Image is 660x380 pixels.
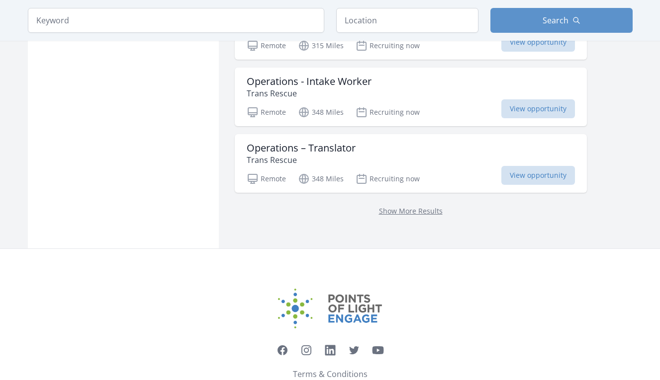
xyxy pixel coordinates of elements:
[247,106,286,118] p: Remote
[379,206,443,216] a: Show More Results
[356,40,420,52] p: Recruiting now
[356,173,420,185] p: Recruiting now
[247,142,356,154] h3: Operations – Translator
[543,14,568,26] span: Search
[28,8,324,33] input: Keyword
[247,40,286,52] p: Remote
[490,8,633,33] button: Search
[247,173,286,185] p: Remote
[247,154,356,166] p: Trans Rescue
[356,106,420,118] p: Recruiting now
[336,8,478,33] input: Location
[501,33,575,52] span: View opportunity
[298,173,344,185] p: 348 Miles
[235,68,587,126] a: Operations - Intake Worker Trans Rescue Remote 348 Miles Recruiting now View opportunity
[278,289,382,328] img: Points of Light Engage
[298,40,344,52] p: 315 Miles
[501,166,575,185] span: View opportunity
[235,134,587,193] a: Operations – Translator Trans Rescue Remote 348 Miles Recruiting now View opportunity
[501,99,575,118] span: View opportunity
[298,106,344,118] p: 348 Miles
[247,87,372,99] p: Trans Rescue
[293,368,368,380] a: Terms & Conditions
[247,76,372,87] h3: Operations - Intake Worker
